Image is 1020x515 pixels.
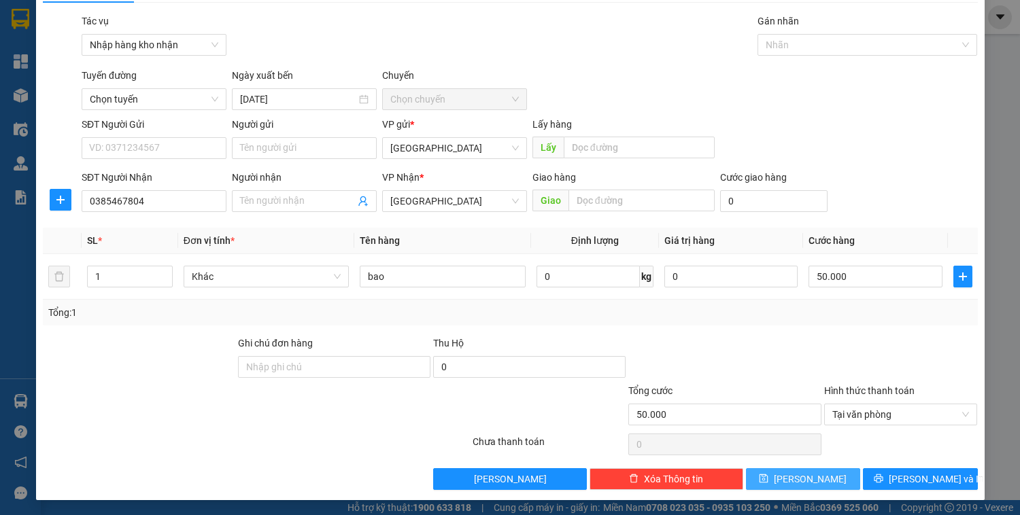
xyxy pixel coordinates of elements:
span: [PERSON_NAME] và In [889,472,984,486]
span: user-add [358,196,369,207]
span: Lấy [532,137,564,158]
span: [GEOGRAPHIC_DATA], P. [GEOGRAPHIC_DATA], [GEOGRAPHIC_DATA] [5,52,186,73]
span: Lấy hàng [532,119,572,130]
span: Giao hàng [532,172,576,183]
div: Tuyến đường [82,68,226,88]
span: Nhập hàng kho nhận [90,35,218,55]
span: Cước hàng [809,235,855,246]
span: SL [87,235,98,246]
button: [PERSON_NAME] [433,468,587,490]
label: Gán nhãn [758,16,799,26]
label: Tác vụ [82,16,109,26]
button: printer[PERSON_NAME] và In [863,468,977,490]
span: Định lượng [571,235,619,246]
button: plus [953,266,972,287]
span: Bình Định [390,191,519,211]
label: Cước giao hàng [720,172,787,183]
span: delete [629,474,639,484]
span: printer [874,474,883,484]
span: VP Nhận [382,172,420,183]
span: Chọn tuyến [90,89,218,109]
strong: CÔNG TY TNHH [63,7,141,20]
span: Tại văn phòng [832,404,970,425]
strong: Trụ sở Công ty [5,40,65,50]
strong: Địa chỉ: [5,90,36,101]
span: Thu Hộ [433,338,464,349]
input: Ghi chú đơn hàng [238,356,430,378]
button: delete [48,266,70,287]
span: [STREET_ADDRESS][PERSON_NAME] An Khê, [GEOGRAPHIC_DATA] [5,90,189,111]
input: 14/10/2025 [240,92,356,107]
span: Đơn vị tính [184,235,235,246]
span: Xóa Thông tin [644,472,703,486]
div: Người nhận [232,170,377,185]
span: Đà Nẵng [390,138,519,158]
div: Tổng: 1 [48,305,395,320]
div: Người gửi [232,117,377,132]
span: Tên hàng [360,235,400,246]
div: VP gửi [382,117,527,132]
div: Chưa thanh toán [471,434,628,458]
div: SĐT Người Nhận [82,170,226,185]
button: save[PERSON_NAME] [746,468,860,490]
input: Cước giao hàng [720,190,828,212]
strong: Địa chỉ: [5,52,36,63]
strong: VẬN TẢI Ô TÔ KIM LIÊN [44,22,160,35]
input: Dọc đường [568,190,715,211]
span: [PERSON_NAME] [774,472,847,486]
label: Hình thức thanh toán [824,385,915,396]
span: [PERSON_NAME] [474,472,547,486]
span: Giao [532,190,568,211]
input: Dọc đường [564,137,715,158]
button: deleteXóa Thông tin [590,468,743,490]
span: Khác [192,266,341,287]
span: plus [50,194,71,205]
div: Ngày xuất bến [232,68,377,88]
input: 0 [664,266,798,287]
span: Chọn chuyến [390,89,519,109]
span: Tổng cước [628,385,673,396]
strong: Văn phòng đại diện – CN [GEOGRAPHIC_DATA] [5,78,196,88]
label: Ghi chú đơn hàng [238,338,313,349]
span: save [759,474,768,484]
div: SĐT Người Gửi [82,117,226,132]
span: kg [640,266,653,287]
span: Giá trị hàng [664,235,715,246]
input: VD: Bàn, Ghế [360,266,525,287]
div: Chuyến [382,68,527,88]
button: plus [50,189,71,211]
span: plus [954,271,972,282]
